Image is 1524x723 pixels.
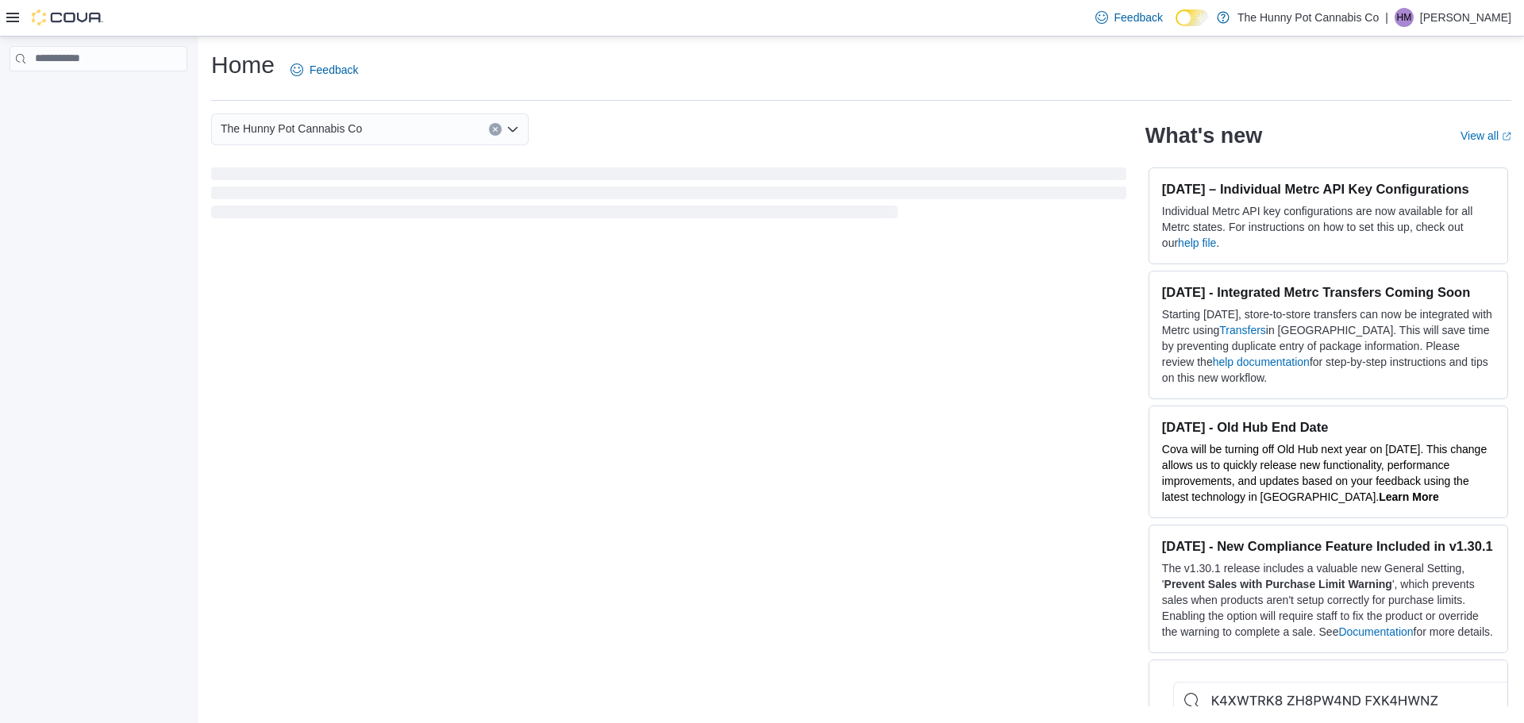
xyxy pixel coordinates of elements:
[1162,560,1495,640] p: The v1.30.1 release includes a valuable new General Setting, ' ', which prevents sales when produ...
[1162,538,1495,554] h3: [DATE] - New Compliance Feature Included in v1.30.1
[1397,8,1412,27] span: HM
[211,171,1126,221] span: Loading
[1162,203,1495,251] p: Individual Metrc API key configurations are now available for all Metrc states. For instructions ...
[211,49,275,81] h1: Home
[1502,132,1511,141] svg: External link
[1420,8,1511,27] p: [PERSON_NAME]
[1164,578,1392,590] strong: Prevent Sales with Purchase Limit Warning
[489,123,502,136] button: Clear input
[1385,8,1388,27] p: |
[1395,8,1414,27] div: Hector Molina
[1089,2,1169,33] a: Feedback
[1460,129,1511,142] a: View allExternal link
[1338,625,1413,638] a: Documentation
[1162,306,1495,386] p: Starting [DATE], store-to-store transfers can now be integrated with Metrc using in [GEOGRAPHIC_D...
[1379,490,1438,503] a: Learn More
[1237,8,1379,27] p: The Hunny Pot Cannabis Co
[1162,419,1495,435] h3: [DATE] - Old Hub End Date
[1178,237,1216,249] a: help file
[221,119,362,138] span: The Hunny Pot Cannabis Co
[1213,356,1310,368] a: help documentation
[1145,123,1262,148] h2: What's new
[1162,443,1487,503] span: Cova will be turning off Old Hub next year on [DATE]. This change allows us to quickly release ne...
[1162,181,1495,197] h3: [DATE] – Individual Metrc API Key Configurations
[1176,10,1209,26] input: Dark Mode
[1114,10,1163,25] span: Feedback
[1176,26,1176,27] span: Dark Mode
[310,62,358,78] span: Feedback
[1219,324,1266,337] a: Transfers
[10,75,187,113] nav: Complex example
[506,123,519,136] button: Open list of options
[32,10,103,25] img: Cova
[1162,284,1495,300] h3: [DATE] - Integrated Metrc Transfers Coming Soon
[284,54,364,86] a: Feedback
